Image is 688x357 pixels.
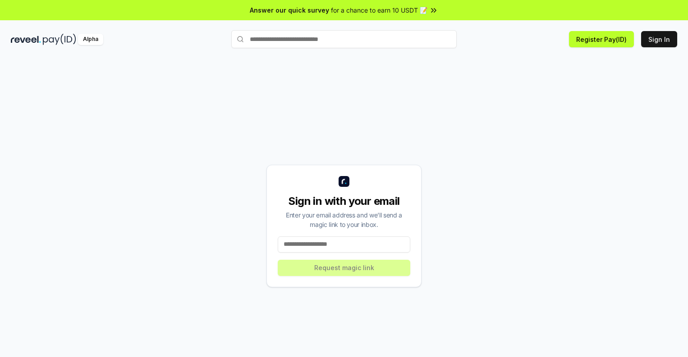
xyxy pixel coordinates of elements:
img: reveel_dark [11,34,41,45]
img: logo_small [339,176,349,187]
button: Sign In [641,31,677,47]
span: for a chance to earn 10 USDT 📝 [331,5,427,15]
div: Sign in with your email [278,194,410,208]
img: pay_id [43,34,76,45]
span: Answer our quick survey [250,5,329,15]
button: Register Pay(ID) [569,31,634,47]
div: Alpha [78,34,103,45]
div: Enter your email address and we’ll send a magic link to your inbox. [278,210,410,229]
